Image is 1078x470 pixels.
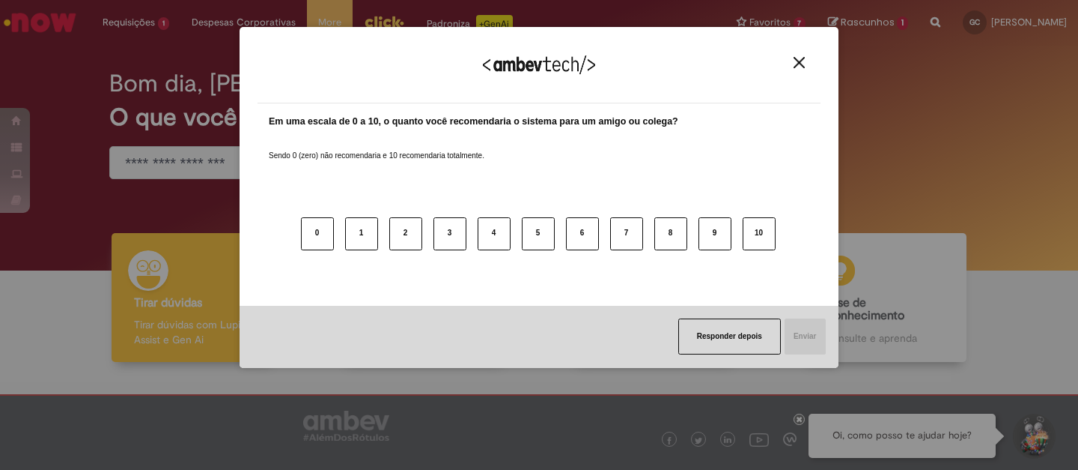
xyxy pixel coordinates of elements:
[789,56,809,69] button: Close
[698,217,731,250] button: 9
[794,57,805,68] img: Close
[269,115,678,129] label: Em uma escala de 0 a 10, o quanto você recomendaria o sistema para um amigo ou colega?
[483,55,595,74] img: Logo Ambevtech
[345,217,378,250] button: 1
[566,217,599,250] button: 6
[522,217,555,250] button: 5
[478,217,511,250] button: 4
[743,217,776,250] button: 10
[610,217,643,250] button: 7
[654,217,687,250] button: 8
[678,319,781,355] button: Responder depois
[433,217,466,250] button: 3
[301,217,334,250] button: 0
[269,133,484,161] label: Sendo 0 (zero) não recomendaria e 10 recomendaria totalmente.
[389,217,422,250] button: 2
